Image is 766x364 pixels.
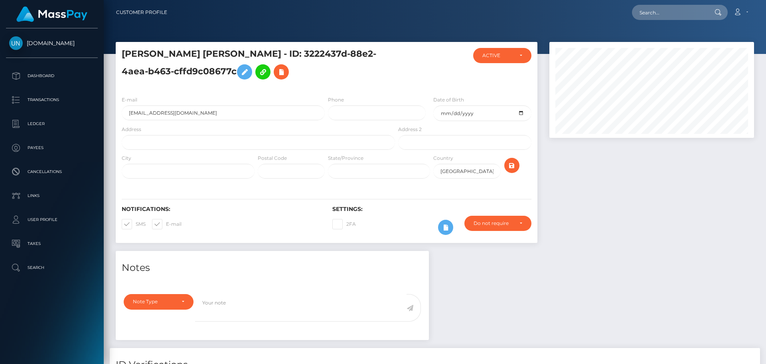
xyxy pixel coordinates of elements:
span: [DOMAIN_NAME] [6,40,98,47]
img: MassPay Logo [16,6,87,22]
label: Postal Code [258,155,287,162]
label: Address [122,126,141,133]
p: Transactions [9,94,95,106]
label: City [122,155,131,162]
p: Search [9,262,95,274]
a: Ledger [6,114,98,134]
p: Taxes [9,238,95,250]
label: E-mail [122,96,137,103]
p: User Profile [9,214,95,226]
button: ACTIVE [473,48,531,63]
button: Note Type [124,294,193,309]
label: E-mail [152,219,182,229]
p: Links [9,190,95,202]
p: Ledger [9,118,95,130]
h4: Notes [122,261,423,275]
a: Transactions [6,90,98,110]
img: Unlockt.me [9,36,23,50]
a: Taxes [6,234,98,254]
h5: [PERSON_NAME] [PERSON_NAME] - ID: 3222437d-88e2-4aea-b463-cffd9c08677c [122,48,391,84]
div: ACTIVE [482,52,513,59]
label: Country [433,155,453,162]
p: Cancellations [9,166,95,178]
a: Customer Profile [116,4,167,21]
div: Note Type [133,298,175,305]
label: SMS [122,219,146,229]
p: Dashboard [9,70,95,82]
a: Payees [6,138,98,158]
label: State/Province [328,155,363,162]
a: Cancellations [6,162,98,182]
a: Links [6,186,98,206]
label: Date of Birth [433,96,464,103]
a: Dashboard [6,66,98,86]
a: Search [6,258,98,278]
button: Do not require [464,216,531,231]
input: Search... [632,5,707,20]
div: Do not require [474,220,513,227]
p: Payees [9,142,95,154]
label: 2FA [332,219,356,229]
h6: Notifications: [122,206,320,213]
a: User Profile [6,210,98,230]
label: Phone [328,96,344,103]
label: Address 2 [398,126,422,133]
h6: Settings: [332,206,531,213]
